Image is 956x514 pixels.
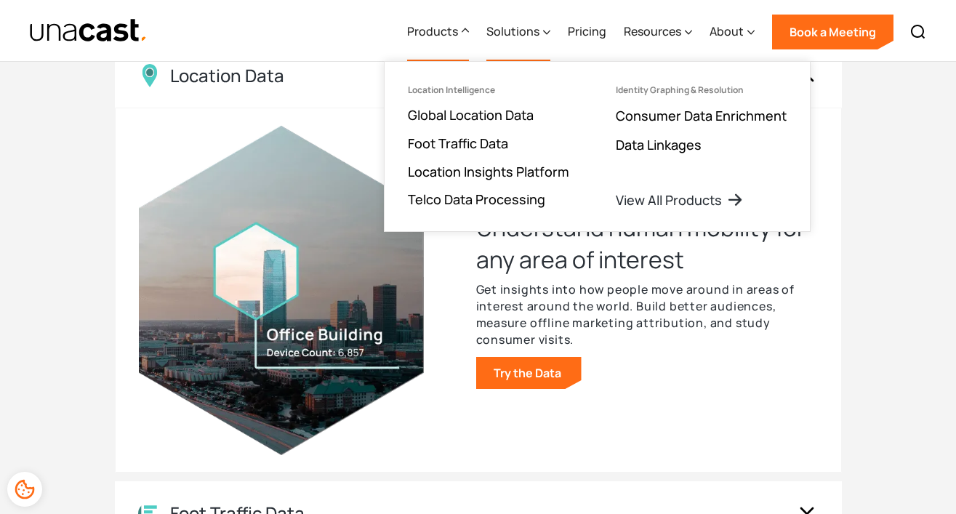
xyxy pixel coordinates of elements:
[29,18,148,44] a: home
[616,136,702,153] a: Data Linkages
[170,65,284,87] div: Location Data
[624,2,692,62] div: Resources
[772,15,893,49] a: Book a Meeting
[568,2,606,62] a: Pricing
[408,85,495,95] div: Location Intelligence
[408,190,545,208] a: Telco Data Processing
[138,64,161,87] img: Location Data icon
[476,357,582,389] a: Try the Data
[909,23,927,41] img: Search icon
[407,23,458,40] div: Products
[7,472,42,507] div: Cookie Preferences
[408,106,534,124] a: Global Location Data
[476,212,818,276] h3: Understand human mobility for any area of interest
[408,163,569,180] a: Location Insights Platform
[29,18,148,44] img: Unacast text logo
[486,2,550,62] div: Solutions
[486,23,539,40] div: Solutions
[408,134,508,152] a: Foot Traffic Data
[710,23,744,40] div: About
[407,2,469,62] div: Products
[616,107,787,124] a: Consumer Data Enrichment
[616,85,744,95] div: Identity Graphing & Resolution
[384,61,811,232] nav: Products
[624,23,681,40] div: Resources
[139,126,424,455] img: visualization with the image of the city of the Location Data
[476,281,818,348] p: Get insights into how people move around in areas of interest around the world. Build better audi...
[710,2,755,62] div: About
[616,191,744,209] a: View All Products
